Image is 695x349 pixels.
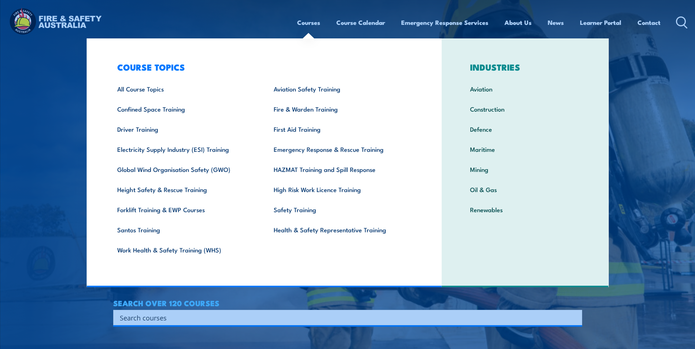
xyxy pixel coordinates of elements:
[106,79,262,99] a: All Course Topics
[121,312,568,323] form: Search form
[580,13,621,32] a: Learner Portal
[113,299,582,307] h4: SEARCH OVER 120 COURSES
[106,139,262,159] a: Electricity Supply Industry (ESI) Training
[637,13,661,32] a: Contact
[106,199,262,219] a: Forklift Training & EWP Courses
[459,199,592,219] a: Renewables
[106,159,262,179] a: Global Wind Organisation Safety (GWO)
[504,13,532,32] a: About Us
[459,119,592,139] a: Defence
[459,139,592,159] a: Maritime
[262,119,419,139] a: First Aid Training
[106,99,262,119] a: Confined Space Training
[262,79,419,99] a: Aviation Safety Training
[106,219,262,240] a: Santos Training
[120,312,566,323] input: Search input
[336,13,385,32] a: Course Calendar
[106,179,262,199] a: Height Safety & Rescue Training
[459,159,592,179] a: Mining
[262,99,419,119] a: Fire & Warden Training
[459,79,592,99] a: Aviation
[262,159,419,179] a: HAZMAT Training and Spill Response
[106,119,262,139] a: Driver Training
[262,179,419,199] a: High Risk Work Licence Training
[106,240,262,260] a: Work Health & Safety Training (WHS)
[106,62,419,72] h3: COURSE TOPICS
[262,219,419,240] a: Health & Safety Representative Training
[262,199,419,219] a: Safety Training
[459,99,592,119] a: Construction
[297,13,320,32] a: Courses
[569,312,580,323] button: Search magnifier button
[459,62,592,72] h3: INDUSTRIES
[401,13,488,32] a: Emergency Response Services
[548,13,564,32] a: News
[459,179,592,199] a: Oil & Gas
[262,139,419,159] a: Emergency Response & Rescue Training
